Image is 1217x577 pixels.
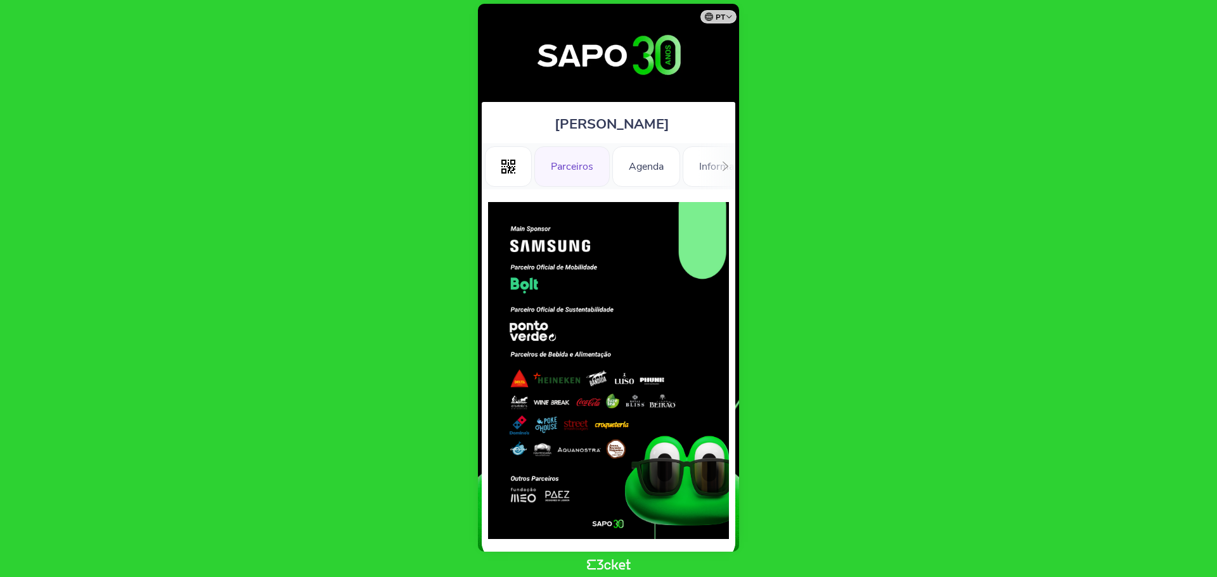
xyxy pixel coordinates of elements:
div: Informações Adicionais [683,146,821,187]
a: Informações Adicionais [683,158,821,172]
img: 6a75a9e9a5b74e30ba707ef05f0d4841.webp [488,202,729,539]
img: 30º Aniversário SAPO [490,16,728,96]
a: Parceiros [534,158,610,172]
div: Agenda [612,146,680,187]
div: Parceiros [534,146,610,187]
span: [PERSON_NAME] [555,115,669,134]
a: Agenda [612,158,680,172]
